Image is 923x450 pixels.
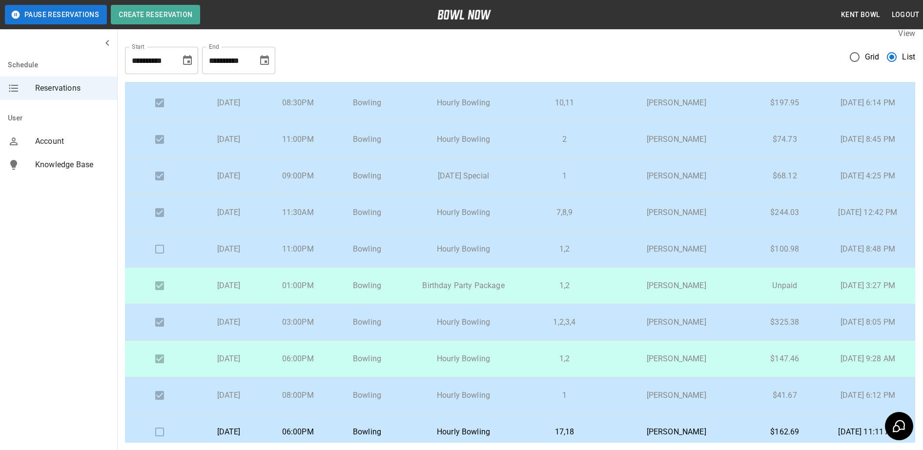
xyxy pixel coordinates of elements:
p: Bowling [340,426,394,438]
p: [DATE] 11:11 AM [828,426,907,438]
p: [DATE] [202,243,256,255]
p: [PERSON_NAME] [612,316,741,328]
label: View [898,29,915,38]
p: 09:00PM [271,170,325,182]
p: [PERSON_NAME] [612,134,741,145]
p: [DATE] Special [410,170,517,182]
p: 1,2 [533,353,595,365]
p: [DATE] 3:27 PM [828,280,907,292]
span: Account [35,136,109,147]
button: Pause Reservations [5,5,107,24]
p: 11:00PM [271,134,325,145]
p: 06:00PM [271,426,325,438]
span: List [902,51,915,63]
p: Hourly Bowling [410,426,517,438]
img: logo [437,10,491,20]
p: $197.95 [757,97,813,109]
p: [PERSON_NAME] [612,353,741,365]
p: $162.69 [757,426,813,438]
span: Knowledge Base [35,159,109,171]
span: Reservations [35,82,109,94]
button: Create Reservation [111,5,200,24]
p: [PERSON_NAME] [612,426,741,438]
p: Hourly Bowling [410,243,517,255]
span: Grid [865,51,880,63]
p: Bowling [340,280,394,292]
p: Bowling [340,243,394,255]
p: [DATE] [202,97,256,109]
p: Unpaid [757,280,813,292]
p: Hourly Bowling [410,353,517,365]
p: [DATE] [202,353,256,365]
p: $41.67 [757,390,813,401]
p: [DATE] 9:28 AM [828,353,907,365]
p: Hourly Bowling [410,390,517,401]
p: 11:00PM [271,243,325,255]
button: Choose date, selected date is Sep 26, 2025 [178,51,197,70]
p: 08:00PM [271,390,325,401]
p: [DATE] 12:42 PM [828,207,907,218]
button: Choose date, selected date is Nov 9, 2025 [255,51,274,70]
p: $325.38 [757,316,813,328]
p: 7,8,9 [533,207,595,218]
p: Hourly Bowling [410,316,517,328]
p: 2 [533,134,595,145]
p: 08:30PM [271,97,325,109]
p: Bowling [340,134,394,145]
p: [DATE] 6:14 PM [828,97,907,109]
p: [DATE] [202,316,256,328]
p: [PERSON_NAME] [612,170,741,182]
button: Logout [888,6,923,24]
p: Birthday Party Package [410,280,517,292]
p: 10,11 [533,97,595,109]
p: [DATE] 8:05 PM [828,316,907,328]
p: Bowling [340,390,394,401]
p: [PERSON_NAME] [612,97,741,109]
p: 1,2 [533,243,595,255]
p: 1 [533,390,595,401]
p: [PERSON_NAME] [612,207,741,218]
p: Bowling [340,316,394,328]
p: Hourly Bowling [410,134,517,145]
p: 06:00PM [271,353,325,365]
p: 1,2,3,4 [533,316,595,328]
p: [DATE] [202,390,256,401]
p: [DATE] 8:45 PM [828,134,907,145]
p: 03:00PM [271,316,325,328]
p: $68.12 [757,170,813,182]
p: Bowling [340,353,394,365]
p: Bowling [340,97,394,109]
p: [DATE] 8:48 PM [828,243,907,255]
p: $147.46 [757,353,813,365]
p: 01:00PM [271,280,325,292]
p: $100.98 [757,243,813,255]
p: Bowling [340,170,394,182]
p: [DATE] 6:12 PM [828,390,907,401]
p: [DATE] [202,170,256,182]
p: 1 [533,170,595,182]
p: $244.03 [757,207,813,218]
p: Hourly Bowling [410,207,517,218]
p: [PERSON_NAME] [612,280,741,292]
p: [DATE] [202,134,256,145]
p: Hourly Bowling [410,97,517,109]
p: [DATE] [202,280,256,292]
p: Bowling [340,207,394,218]
p: [DATE] 4:25 PM [828,170,907,182]
p: $74.73 [757,134,813,145]
p: [DATE] [202,426,256,438]
button: Kent Bowl [837,6,884,24]
p: [PERSON_NAME] [612,243,741,255]
p: [DATE] [202,207,256,218]
p: 17,18 [533,426,595,438]
p: 1,2 [533,280,595,292]
p: 11:30AM [271,207,325,218]
p: [PERSON_NAME] [612,390,741,401]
